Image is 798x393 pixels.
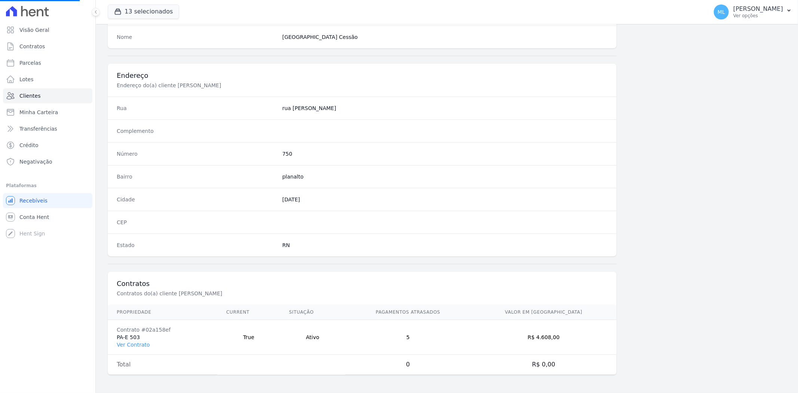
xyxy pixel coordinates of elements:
[3,105,92,120] a: Minha Carteira
[117,241,276,249] dt: Estado
[117,290,368,297] p: Contratos do(a) cliente [PERSON_NAME]
[3,193,92,208] a: Recebíveis
[117,326,208,333] div: Contrato #02a158ef
[117,173,276,180] dt: Bairro
[280,305,345,320] th: Situação
[217,320,280,355] td: True
[471,355,617,375] td: R$ 0,00
[3,210,92,225] a: Conta Hent
[19,43,45,50] span: Contratos
[108,355,217,375] td: Total
[345,355,471,375] td: 0
[6,181,89,190] div: Plataformas
[117,33,276,41] dt: Nome
[117,127,276,135] dt: Complemento
[471,305,617,320] th: Valor em [GEOGRAPHIC_DATA]
[19,26,49,34] span: Visão Geral
[19,213,49,221] span: Conta Hent
[282,173,608,180] dd: planalto
[19,141,39,149] span: Crédito
[19,92,40,100] span: Clientes
[19,59,41,67] span: Parcelas
[108,4,179,19] button: 13 selecionados
[282,150,608,158] dd: 750
[117,71,608,80] h3: Endereço
[3,121,92,136] a: Transferências
[19,125,57,132] span: Transferências
[718,9,725,15] span: ML
[117,82,368,89] p: Endereço do(a) cliente [PERSON_NAME]
[19,76,34,83] span: Lotes
[117,342,150,348] a: Ver Contrato
[217,305,280,320] th: Current
[108,305,217,320] th: Propriedade
[733,13,783,19] p: Ver opções
[108,320,217,355] td: PA-E 503
[117,150,276,158] dt: Número
[733,5,783,13] p: [PERSON_NAME]
[117,196,276,203] dt: Cidade
[3,138,92,153] a: Crédito
[3,154,92,169] a: Negativação
[282,196,608,203] dd: [DATE]
[3,88,92,103] a: Clientes
[3,22,92,37] a: Visão Geral
[282,33,608,41] dd: [GEOGRAPHIC_DATA] Cessão
[117,219,276,226] dt: CEP
[471,320,617,355] td: R$ 4.608,00
[280,320,345,355] td: Ativo
[345,320,471,355] td: 5
[19,158,52,165] span: Negativação
[3,72,92,87] a: Lotes
[117,104,276,112] dt: Rua
[345,305,471,320] th: Pagamentos Atrasados
[282,104,608,112] dd: rua [PERSON_NAME]
[19,109,58,116] span: Minha Carteira
[117,279,608,288] h3: Contratos
[3,55,92,70] a: Parcelas
[19,197,48,204] span: Recebíveis
[708,1,798,22] button: ML [PERSON_NAME] Ver opções
[3,39,92,54] a: Contratos
[282,241,608,249] dd: RN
